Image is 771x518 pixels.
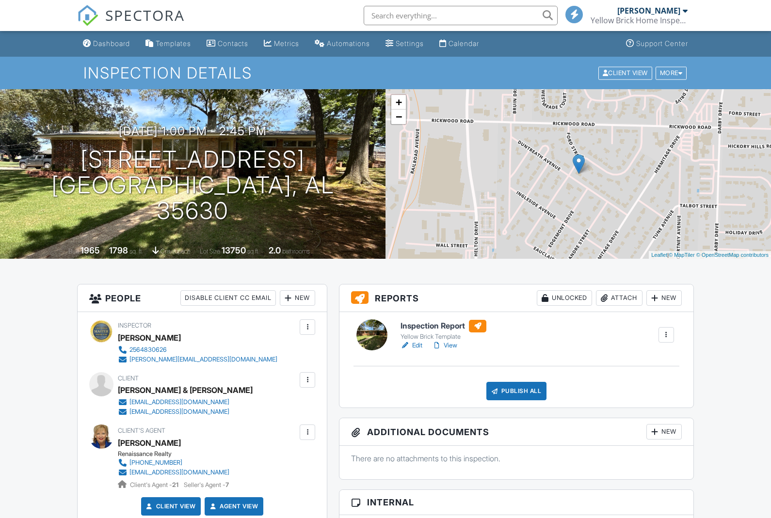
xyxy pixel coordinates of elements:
[118,407,245,417] a: [EMAIL_ADDRESS][DOMAIN_NAME]
[129,248,143,255] span: sq. ft.
[591,16,688,25] div: Yellow Brick Home Inspection
[118,322,151,329] span: Inspector
[118,427,165,434] span: Client's Agent
[646,424,682,440] div: New
[80,245,100,255] div: 1965
[78,284,327,312] h3: People
[118,436,181,450] a: [PERSON_NAME]
[161,248,191,255] span: crawlspace
[351,453,682,464] p: There are no attachments to this inspection.
[401,320,486,332] h6: Inspection Report
[119,125,267,138] h3: [DATE] 1:00 pm - 2:45 pm
[118,330,181,345] div: [PERSON_NAME]
[537,290,592,306] div: Unlocked
[129,398,229,406] div: [EMAIL_ADDRESS][DOMAIN_NAME]
[391,95,406,110] a: Zoom in
[311,35,374,53] a: Automations (Basic)
[622,35,692,53] a: Support Center
[200,248,220,255] span: Lot Size
[696,252,769,258] a: © OpenStreetMap contributors
[327,39,370,47] div: Automations
[656,66,687,79] div: More
[596,290,642,306] div: Attach
[208,502,258,511] a: Agent View
[274,39,299,47] div: Metrics
[130,481,180,488] span: Client's Agent -
[77,5,98,26] img: The Best Home Inspection Software - Spectora
[280,290,315,306] div: New
[396,39,424,47] div: Settings
[129,469,229,476] div: [EMAIL_ADDRESS][DOMAIN_NAME]
[449,39,479,47] div: Calendar
[109,245,128,255] div: 1798
[184,481,229,488] span: Seller's Agent -
[83,64,688,81] h1: Inspection Details
[156,39,191,47] div: Templates
[391,110,406,124] a: Zoom out
[105,5,185,25] span: SPECTORA
[16,147,370,223] h1: [STREET_ADDRESS] [GEOGRAPHIC_DATA], AL 35630
[486,382,547,400] div: Publish All
[339,418,693,446] h3: Additional Documents
[282,248,310,255] span: bathrooms
[118,468,229,477] a: [EMAIL_ADDRESS][DOMAIN_NAME]
[118,450,237,458] div: Renaissance Realty
[118,345,277,355] a: 2564830626
[222,245,246,255] div: 13750
[247,248,259,255] span: sq.ft.
[646,290,682,306] div: New
[118,355,277,364] a: [PERSON_NAME][EMAIL_ADDRESS][DOMAIN_NAME]
[129,459,182,467] div: [PHONE_NUMBER]
[432,341,457,350] a: View
[77,13,185,33] a: SPECTORA
[145,502,196,511] a: Client View
[401,333,486,341] div: Yellow Brick Template
[118,383,253,397] div: [PERSON_NAME] & [PERSON_NAME]
[339,284,693,312] h3: Reports
[598,66,652,79] div: Client View
[118,458,229,468] a: [PHONE_NUMBER]
[129,408,229,416] div: [EMAIL_ADDRESS][DOMAIN_NAME]
[129,356,277,363] div: [PERSON_NAME][EMAIL_ADDRESS][DOMAIN_NAME]
[401,320,486,341] a: Inspection Report Yellow Brick Template
[649,251,771,259] div: |
[225,481,229,488] strong: 7
[129,346,167,354] div: 2564830626
[597,69,655,76] a: Client View
[68,248,79,255] span: Built
[79,35,134,53] a: Dashboard
[401,341,422,350] a: Edit
[118,397,245,407] a: [EMAIL_ADDRESS][DOMAIN_NAME]
[364,6,558,25] input: Search everything...
[651,252,667,258] a: Leaflet
[203,35,252,53] a: Contacts
[617,6,680,16] div: [PERSON_NAME]
[218,39,248,47] div: Contacts
[142,35,195,53] a: Templates
[93,39,130,47] div: Dashboard
[180,290,276,306] div: Disable Client CC Email
[636,39,688,47] div: Support Center
[172,481,178,488] strong: 21
[339,490,693,515] h3: Internal
[435,35,483,53] a: Calendar
[382,35,428,53] a: Settings
[118,375,139,382] span: Client
[269,245,281,255] div: 2.0
[669,252,695,258] a: © MapTiler
[260,35,303,53] a: Metrics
